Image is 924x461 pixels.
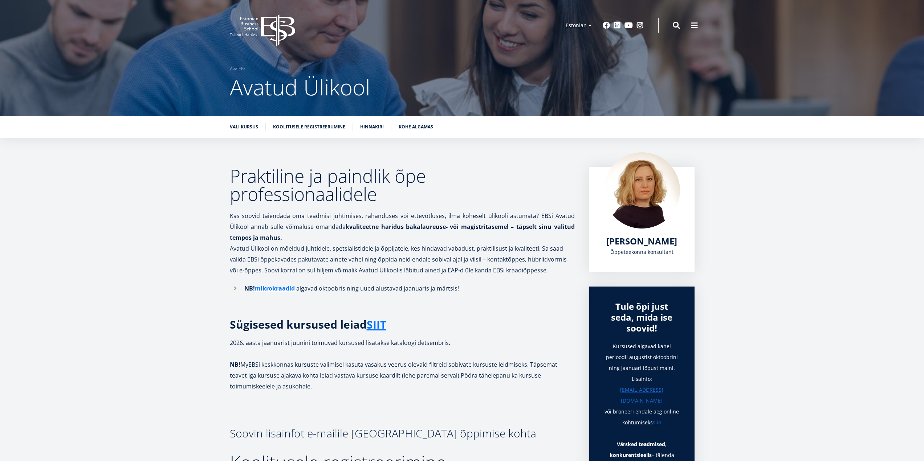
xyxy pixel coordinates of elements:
[230,123,258,131] a: Vali kursus
[610,441,667,458] strong: Värsked teadmised, konkurentsieelis
[230,210,575,243] p: Kas soovid täiendada oma teadmisi juhtimises, rahanduses või ettevõtluses, ilma koheselt ülikooli...
[244,284,296,292] strong: NB!
[636,22,644,29] a: Instagram
[604,341,680,439] h1: Kursused algavad kahel perioodil augustist oktoobrini ning jaanuari lõpust maini. Lisainfo: või b...
[624,22,633,29] a: Youtube
[230,243,575,276] p: Avatud Ülikool on mõeldud juhtidele, spetsialistidele ja õppijatele, kes hindavad vabadust, prakt...
[399,123,433,131] a: Kohe algamas
[255,283,261,294] a: m
[604,152,680,229] img: Kadri Osula Learning Journey Advisor
[273,123,345,131] a: Koolitusele registreerumine
[230,283,575,294] li: algavad oktoobris ning uued alustavad jaanuaris ja märtsis!
[653,417,662,428] a: siin
[604,247,680,258] div: Õppeteekonna konsultant
[230,337,575,392] p: 2026. aasta jaanuarist juunini toimuvad kursused lisatakse kataloogi detsembris. MyEBSi keskkonna...
[230,65,245,73] a: Avaleht
[603,22,610,29] a: Facebook
[614,22,621,29] a: Linkedin
[604,384,680,406] a: [EMAIL_ADDRESS][DOMAIN_NAME]
[606,236,677,247] a: [PERSON_NAME]
[367,319,386,330] a: SIIT
[604,301,680,334] div: Tule õpi just seda, mida ise soovid!
[261,283,295,294] a: ikrokraadid
[606,235,677,247] span: [PERSON_NAME]
[230,317,386,332] strong: Sügisesed kursused leiad
[230,428,575,439] h3: Soovin lisainfot e-mailile [GEOGRAPHIC_DATA] õppimise kohta
[230,223,575,242] strong: kvaliteetne haridus bakalaureuse- või magistritasemel – täpselt sinu valitud tempos ja mahus.
[230,361,240,369] strong: NB!
[230,72,370,102] span: Avatud Ülikool
[360,123,384,131] a: Hinnakiri
[230,167,575,203] h2: Praktiline ja paindlik õpe professionaalidele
